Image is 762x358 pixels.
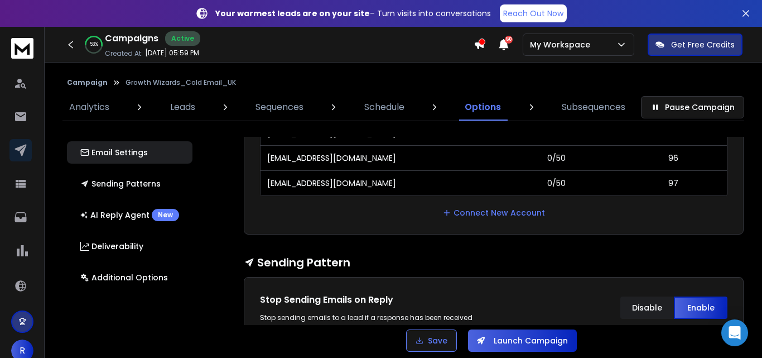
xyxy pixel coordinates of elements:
[80,147,148,158] p: Email Settings
[80,241,143,252] p: Deliverability
[105,49,143,58] p: Created At:
[165,31,200,46] div: Active
[260,313,483,322] div: Stop sending emails to a lead if a response has been received
[530,39,595,50] p: My Workspace
[215,8,370,19] strong: Your warmest leads are on your site
[67,204,192,226] button: AI Reply AgentNew
[406,330,457,352] button: Save
[105,32,158,45] h1: Campaigns
[11,38,33,59] img: logo
[126,78,236,87] p: Growth Wizards_Cold Email_UK
[67,78,108,87] button: Campaign
[90,41,98,48] p: 53 %
[67,173,192,195] button: Sending Patterns
[170,101,195,114] p: Leads
[500,4,567,22] a: Reach Out Now
[249,94,310,121] a: Sequences
[721,319,748,346] div: Open Intercom Messenger
[503,8,563,19] p: Reach Out Now
[620,145,727,170] td: 96
[255,101,303,114] p: Sequences
[67,266,192,289] button: Additional Options
[671,39,735,50] p: Get Free Credits
[364,101,404,114] p: Schedule
[69,101,109,114] p: Analytics
[67,141,192,164] button: Email Settings
[62,94,116,121] a: Analytics
[80,209,179,221] p: AI Reply Agent
[67,235,192,257] button: Deliverability
[493,170,620,195] td: 0/50
[163,94,202,121] a: Leads
[260,293,483,307] h1: Stop Sending Emails on Reply
[465,101,501,114] p: Options
[648,34,742,56] button: Get Free Credits
[641,96,744,118] button: Pause Campaign
[562,101,625,114] p: Subsequences
[80,178,161,189] p: Sending Patterns
[358,94,411,121] a: Schedule
[468,330,577,352] button: Launch Campaign
[674,297,727,319] button: Enable
[458,94,508,121] a: Options
[620,170,727,195] td: 97
[620,297,674,319] button: Disable
[215,8,491,19] p: – Turn visits into conversations
[493,145,620,170] td: 0/50
[505,36,513,44] span: 50
[267,178,396,189] p: [EMAIL_ADDRESS][DOMAIN_NAME]
[145,49,199,58] p: [DATE] 05:59 PM
[244,255,744,270] h1: Sending Pattern
[267,152,396,164] p: [EMAIL_ADDRESS][DOMAIN_NAME]
[442,207,545,218] a: Connect New Account
[80,272,168,283] p: Additional Options
[152,209,179,221] div: New
[555,94,632,121] a: Subsequences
